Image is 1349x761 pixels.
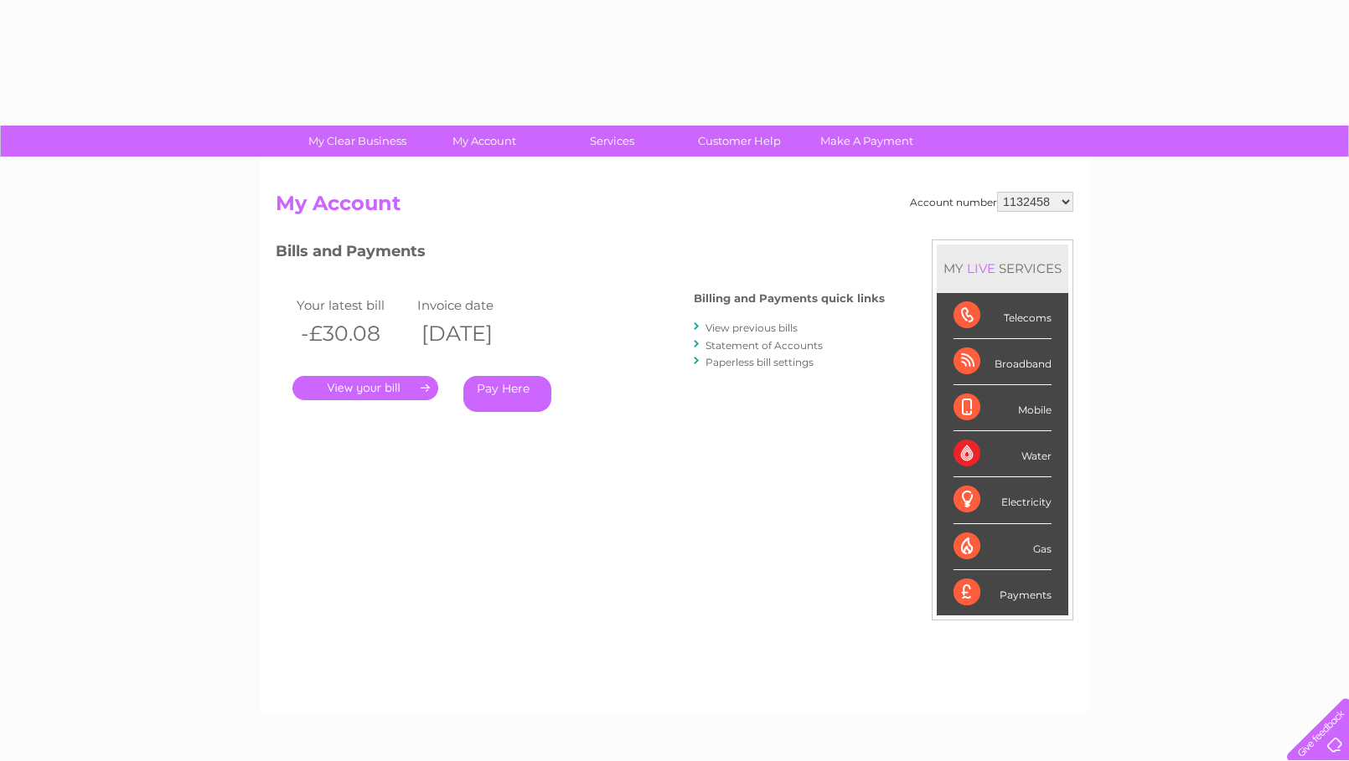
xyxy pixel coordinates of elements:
div: Mobile [954,385,1052,431]
a: Pay Here [463,376,551,412]
h3: Bills and Payments [276,239,885,269]
a: Customer Help [670,126,809,157]
div: Broadband [954,339,1052,385]
a: Statement of Accounts [706,339,823,352]
td: Invoice date [413,294,534,316]
div: MY SERVICES [937,244,1068,292]
th: [DATE] [413,316,534,351]
h2: My Account [276,192,1073,224]
th: -£30.08 [292,316,413,351]
div: LIVE [964,260,999,276]
div: Electricity [954,477,1052,523]
a: . [292,376,438,400]
a: My Account [416,126,554,157]
a: Services [543,126,681,157]
h4: Billing and Payments quick links [694,292,885,305]
a: My Clear Business [288,126,426,157]
td: Your latest bill [292,294,413,316]
div: Payments [954,570,1052,615]
div: Water [954,431,1052,477]
div: Gas [954,524,1052,570]
div: Account number [910,192,1073,212]
a: Paperless bill settings [706,356,814,368]
a: View previous bills [706,321,798,334]
a: Make A Payment [798,126,936,157]
div: Telecoms [954,293,1052,339]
